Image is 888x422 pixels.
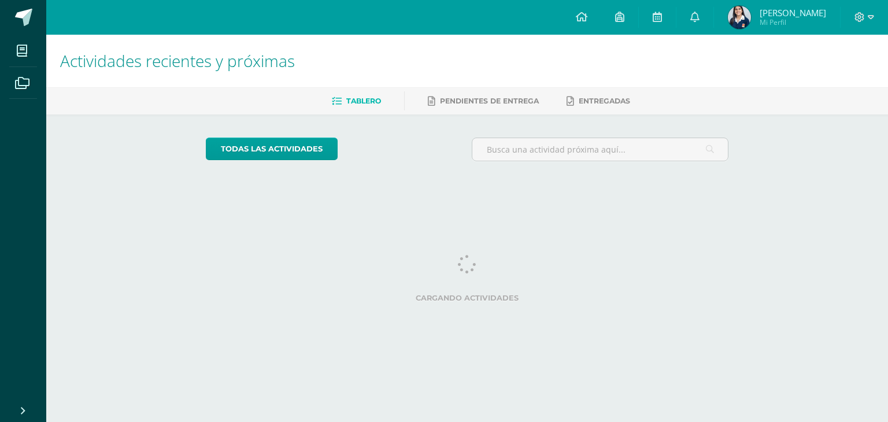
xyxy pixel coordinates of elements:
[206,138,338,160] a: todas las Actividades
[428,92,539,110] a: Pendientes de entrega
[579,97,630,105] span: Entregadas
[567,92,630,110] a: Entregadas
[760,7,826,18] span: [PERSON_NAME]
[472,138,728,161] input: Busca una actividad próxima aquí...
[760,17,826,27] span: Mi Perfil
[728,6,751,29] img: 27b21dd3a178252322e469a54ba7eb5e.png
[440,97,539,105] span: Pendientes de entrega
[332,92,381,110] a: Tablero
[206,294,729,302] label: Cargando actividades
[60,50,295,72] span: Actividades recientes y próximas
[346,97,381,105] span: Tablero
